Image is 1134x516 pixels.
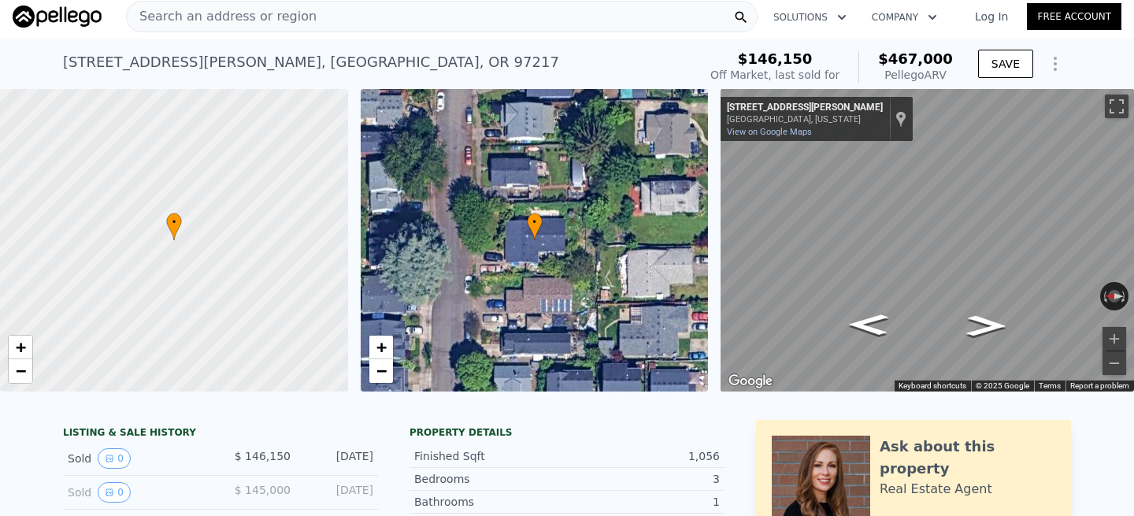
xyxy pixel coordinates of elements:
span: $ 146,150 [235,450,291,462]
button: Solutions [761,3,859,32]
a: Terms (opens in new tab) [1039,381,1061,390]
span: • [527,215,543,229]
div: Real Estate Agent [880,480,992,499]
div: [GEOGRAPHIC_DATA], [US_STATE] [727,114,883,124]
a: Zoom in [369,336,393,359]
div: Off Market, last sold for [710,67,839,83]
div: Map [721,89,1134,392]
span: $146,150 [738,50,813,67]
div: • [166,213,182,240]
a: View on Google Maps [727,127,812,137]
div: Bathrooms [414,494,567,510]
button: View historical data [98,482,131,503]
div: [DATE] [303,448,373,469]
a: Show location on map [895,110,906,128]
div: LISTING & SALE HISTORY [63,426,378,442]
img: Google [724,371,776,392]
a: Zoom in [9,336,32,359]
div: • [527,213,543,240]
div: Finished Sqft [414,448,567,464]
span: © 2025 Google [976,381,1029,390]
div: 1 [567,494,720,510]
div: Street View [721,89,1134,392]
div: Sold [68,448,208,469]
a: Free Account [1027,3,1121,30]
button: Rotate counterclockwise [1100,282,1109,310]
path: Go North, N Tyndall Ave [832,310,906,340]
img: Pellego [13,6,102,28]
a: Log In [956,9,1027,24]
div: 3 [567,471,720,487]
button: Company [859,3,950,32]
button: Reset the view [1100,290,1128,303]
span: − [376,361,386,381]
div: [DATE] [303,482,373,503]
button: Keyboard shortcuts [899,381,966,392]
button: Rotate clockwise [1121,282,1129,310]
div: [STREET_ADDRESS][PERSON_NAME] , [GEOGRAPHIC_DATA] , OR 97217 [63,51,559,73]
div: Sold [68,482,208,503]
button: Zoom out [1102,351,1126,375]
div: Ask about this property [880,436,1055,480]
span: • [166,215,182,229]
span: + [16,337,26,357]
path: Go South, N Tyndall Ave [950,310,1024,341]
div: Property details [409,426,724,439]
a: Zoom out [9,359,32,383]
div: 1,056 [567,448,720,464]
div: Pellego ARV [878,67,953,83]
a: Open this area in Google Maps (opens a new window) [724,371,776,392]
span: + [376,337,386,357]
button: Toggle fullscreen view [1105,95,1128,118]
span: Search an address or region [127,7,317,26]
button: Zoom in [1102,327,1126,351]
button: SAVE [978,50,1033,78]
span: − [16,361,26,381]
span: $ 145,000 [235,484,291,496]
div: Bedrooms [414,471,567,487]
div: [STREET_ADDRESS][PERSON_NAME] [727,102,883,114]
span: $467,000 [878,50,953,67]
a: Zoom out [369,359,393,383]
button: Show Options [1039,48,1071,80]
button: View historical data [98,448,131,469]
a: Report a problem [1070,381,1129,390]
